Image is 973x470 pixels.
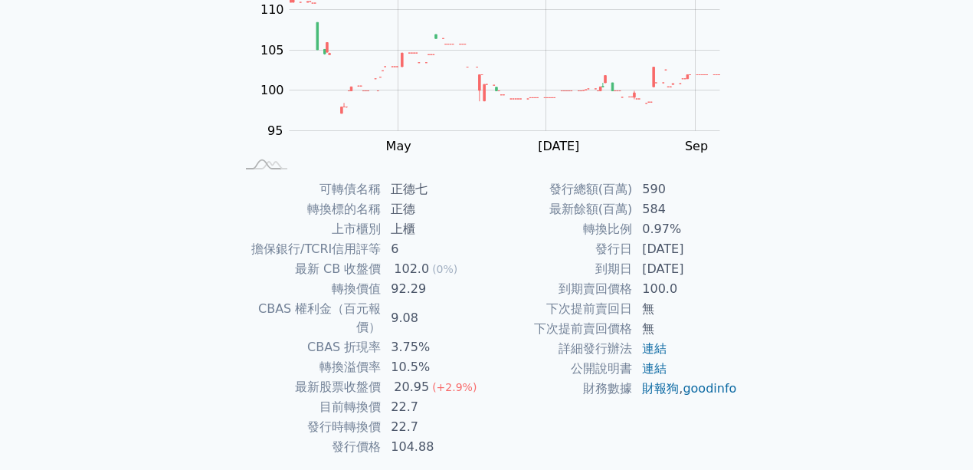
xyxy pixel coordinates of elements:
td: 轉換標的名稱 [235,199,382,219]
td: 最新餘額(百萬) [486,199,633,219]
td: 10.5% [382,357,486,377]
td: 9.08 [382,299,486,337]
td: 下次提前賣回價格 [486,319,633,339]
td: [DATE] [633,239,738,259]
span: (0%) [432,263,457,275]
a: 連結 [642,361,667,376]
td: 正德 [382,199,486,219]
td: 詳細發行辦法 [486,339,633,359]
td: CBAS 權利金（百元報價） [235,299,382,337]
td: 最新 CB 收盤價 [235,259,382,279]
td: 發行時轉換價 [235,417,382,437]
td: 轉換價值 [235,279,382,299]
td: [DATE] [633,259,738,279]
div: 20.95 [391,378,432,396]
td: 上櫃 [382,219,486,239]
tspan: 105 [260,43,284,58]
td: 正德七 [382,179,486,199]
td: 22.7 [382,417,486,437]
td: 590 [633,179,738,199]
div: 102.0 [391,260,432,278]
td: 到期日 [486,259,633,279]
tspan: 110 [260,2,284,17]
td: 發行總額(百萬) [486,179,633,199]
a: goodinfo [683,381,736,396]
td: 無 [633,299,738,319]
td: 轉換溢價率 [235,357,382,377]
td: 無 [633,319,738,339]
td: 92.29 [382,279,486,299]
td: , [633,379,738,399]
td: 3.75% [382,337,486,357]
td: 公開說明書 [486,359,633,379]
a: 財報狗 [642,381,679,396]
td: CBAS 折現率 [235,337,382,357]
td: 最新股票收盤價 [235,377,382,397]
a: 連結 [642,341,667,356]
td: 發行價格 [235,437,382,457]
tspan: 100 [260,83,284,97]
td: 擔保銀行/TCRI信用評等 [235,239,382,259]
td: 到期賣回價格 [486,279,633,299]
td: 22.7 [382,397,486,417]
tspan: May [386,139,411,153]
span: (+2.9%) [432,381,477,393]
td: 104.88 [382,437,486,457]
td: 下次提前賣回日 [486,299,633,319]
td: 財務數據 [486,379,633,399]
tspan: 95 [267,123,283,138]
tspan: Sep [685,139,708,153]
td: 轉換比例 [486,219,633,239]
td: 6 [382,239,486,259]
td: 0.97% [633,219,738,239]
td: 可轉債名稱 [235,179,382,199]
td: 發行日 [486,239,633,259]
td: 100.0 [633,279,738,299]
td: 584 [633,199,738,219]
td: 目前轉換價 [235,397,382,417]
td: 上市櫃別 [235,219,382,239]
tspan: [DATE] [538,139,579,153]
